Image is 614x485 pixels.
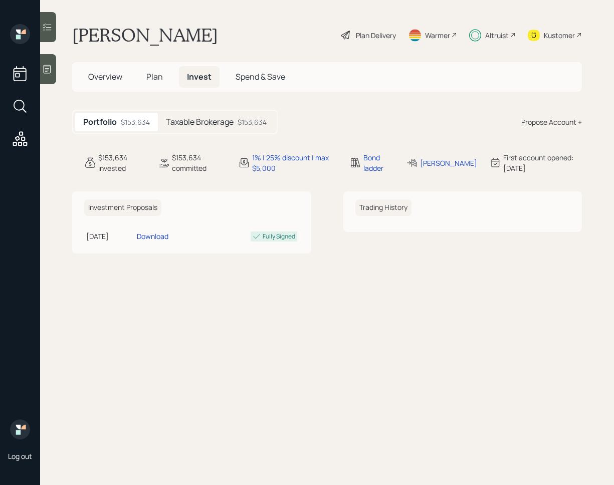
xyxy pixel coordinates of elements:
div: Fully Signed [263,232,295,241]
div: [PERSON_NAME] [420,158,477,168]
span: Plan [146,71,163,82]
h6: Trading History [355,199,412,216]
div: Propose Account + [521,117,582,127]
div: $153,634 invested [98,152,146,173]
div: Log out [8,451,32,461]
h6: Investment Proposals [84,199,161,216]
div: Altruist [485,30,509,41]
div: $153,634 committed [172,152,226,173]
div: First account opened: [DATE] [503,152,582,173]
h1: [PERSON_NAME] [72,24,218,46]
div: Plan Delivery [356,30,396,41]
img: retirable_logo.png [10,419,30,439]
h5: Taxable Brokerage [166,117,234,127]
div: Kustomer [544,30,575,41]
div: Bond ladder [363,152,394,173]
div: $153,634 [121,117,150,127]
div: $153,634 [238,117,267,127]
span: Overview [88,71,122,82]
div: [DATE] [86,231,133,241]
span: Spend & Save [236,71,285,82]
div: Warmer [425,30,450,41]
div: 1% | 25% discount | max $5,000 [252,152,337,173]
h5: Portfolio [83,117,117,127]
div: Download [137,231,168,241]
span: Invest [187,71,212,82]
